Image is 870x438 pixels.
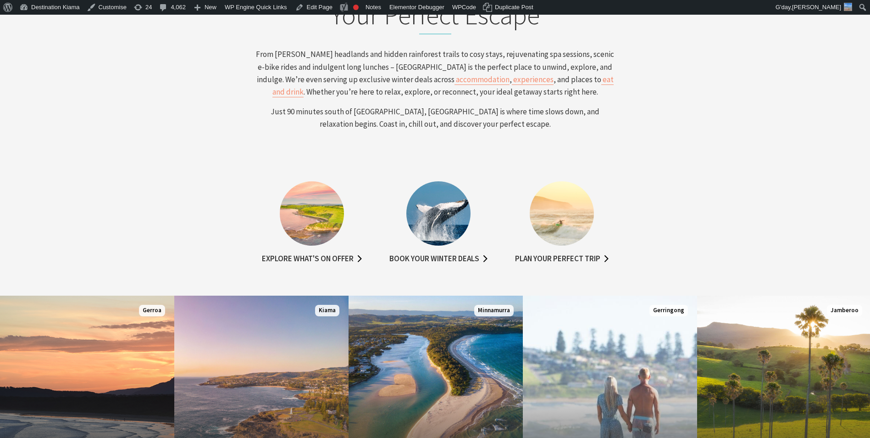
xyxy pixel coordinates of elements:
span: , [510,74,512,84]
span: Gerringong [649,305,688,316]
span: Gerroa [139,305,165,316]
span: Jamberoo [827,305,862,316]
span: experiences [513,74,554,84]
span: Kiama [315,305,339,316]
a: accommodation [454,74,510,85]
span: , and places to [554,74,601,84]
div: Focus keyphrase not set [353,5,359,10]
a: Plan your perfect trip [515,253,609,266]
span: Minnamurra [474,305,514,316]
a: experiences [512,74,554,85]
span: From [PERSON_NAME] headlands and hidden rainforest trails to cosy stays, rejuvenating spa session... [256,49,614,84]
img: 3-150x150.jpg [844,3,852,11]
span: Just 90 minutes south of [GEOGRAPHIC_DATA], [GEOGRAPHIC_DATA] is where time slows down, and relax... [271,107,599,129]
span: accommodation [456,74,510,84]
span: . Whether you’re here to relax, explore, or reconnect, your ideal getaway starts right here. [304,87,598,97]
span: [PERSON_NAME] [792,4,841,11]
a: Book your winter deals [389,253,488,266]
a: Explore what's on offer [262,253,362,266]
